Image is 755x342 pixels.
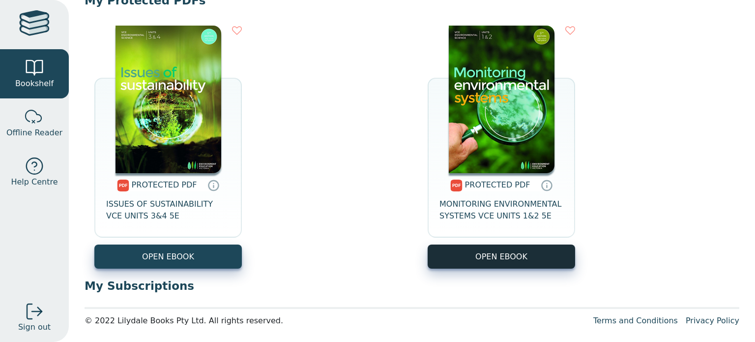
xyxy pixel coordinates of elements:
[686,316,739,325] a: Privacy Policy
[15,78,54,90] span: Bookshelf
[593,316,678,325] a: Terms and Conditions
[450,180,463,191] img: pdf.svg
[94,245,242,269] a: OPEN EBOOK
[116,26,221,173] img: 2fa10048-51c1-4f76-9d41-c5794f24c20d.png
[106,198,230,222] span: ISSUES OF SUSTAINABILITY VCE UNITS 3&4 5E
[449,26,554,173] img: 6b3e2035-f1c3-4c3f-8004-332c1b7f9f0c.png
[85,279,739,293] p: My Subscriptions
[428,245,575,269] a: OPEN EBOOK
[439,198,563,222] span: MONITORING ENVIRONMENTAL SYSTEMS VCE UNITS 1&2 5E
[207,179,219,191] a: Protected PDFs cannot be printed, copied or shared. They can be accessed online through Education...
[18,321,51,333] span: Sign out
[6,127,62,139] span: Offline Reader
[85,315,585,327] div: © 2022 Lilydale Books Pty Ltd. All rights reserved.
[465,180,530,189] span: PROTECTED PDF
[132,180,197,189] span: PROTECTED PDF
[11,176,58,188] span: Help Centre
[117,180,129,191] img: pdf.svg
[541,179,552,191] a: Protected PDFs cannot be printed, copied or shared. They can be accessed online through Education...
